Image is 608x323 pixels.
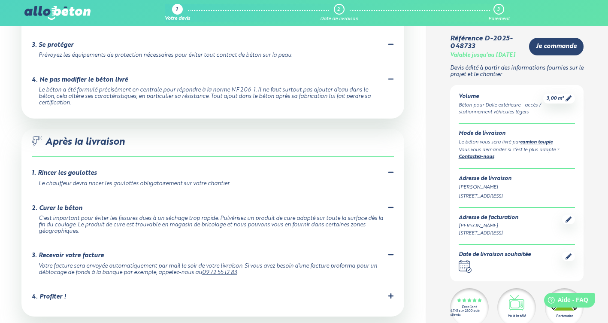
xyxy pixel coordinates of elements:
[202,270,237,275] a: 09 72 55 12 83
[32,76,128,84] div: 4. Ne pas modifier le béton livré
[459,102,544,116] div: Béton pour Dalle extérieure - accès / stationnement véhicules légers
[32,293,66,301] div: 4. Profiter !
[459,230,518,237] div: [STREET_ADDRESS]
[459,176,575,183] div: Adresse de livraison
[488,4,510,22] a: 3 Paiement
[529,38,584,56] a: Je commande
[320,16,358,22] div: Date de livraison
[497,7,499,12] div: 3
[450,309,489,317] div: 4.7/5 sur 2300 avis clients
[459,146,575,161] div: Vous vous demandez si c’est le plus adapté ? .
[32,205,82,212] div: 2. Curer le béton
[39,216,384,235] div: C'est important pour éviter les fissures dues à un séchage trop rapide. Pulvérisez un produit de ...
[39,181,384,187] div: Le chauffeur devra rincer les goulottes obligatoirement sur votre chantier.
[24,6,91,20] img: allobéton
[459,139,575,146] div: Le béton vous sera livré par
[508,314,526,319] div: Vu à la télé
[32,252,104,259] div: 3. Recevoir votre facture
[520,140,553,145] a: camion toupie
[450,66,584,78] p: Devis édité à partir des informations fournies sur le projet et le chantier
[165,16,190,22] div: Votre devis
[459,215,518,221] div: Adresse de facturation
[39,87,384,106] div: Le béton a été formulé précisément en centrale pour répondre à la norme NF 206-1. Il ne faut surt...
[459,184,575,191] div: [PERSON_NAME]
[337,7,340,12] div: 2
[459,252,531,258] div: Date de livraison souhaitée
[165,4,190,22] a: 1 Votre devis
[459,223,518,230] div: [PERSON_NAME]
[32,170,97,177] div: 1. Rincer les goulottes
[450,35,523,51] div: Référence D-2025-048733
[459,94,544,100] div: Volume
[536,43,577,51] span: Je commande
[39,52,384,59] div: Prévoyez les équipements de protection nécessaires pour éviter tout contact de béton sur la peau.
[459,131,575,137] div: Mode de livraison
[459,193,575,200] div: [STREET_ADDRESS]
[39,263,384,276] div: Votre facture sera envoyée automatiquement par mail le soir de votre livraison. Si vous avez beso...
[556,314,573,319] div: Partenaire
[176,7,178,13] div: 1
[32,42,73,49] div: 3. Se protéger
[532,289,599,314] iframe: Help widget launcher
[462,305,477,309] div: Excellent
[320,4,358,22] a: 2 Date de livraison
[488,16,510,22] div: Paiement
[450,52,515,59] div: Valable jusqu'au [DATE]
[32,136,394,158] div: Après la livraison
[459,155,494,160] a: Contactez-nous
